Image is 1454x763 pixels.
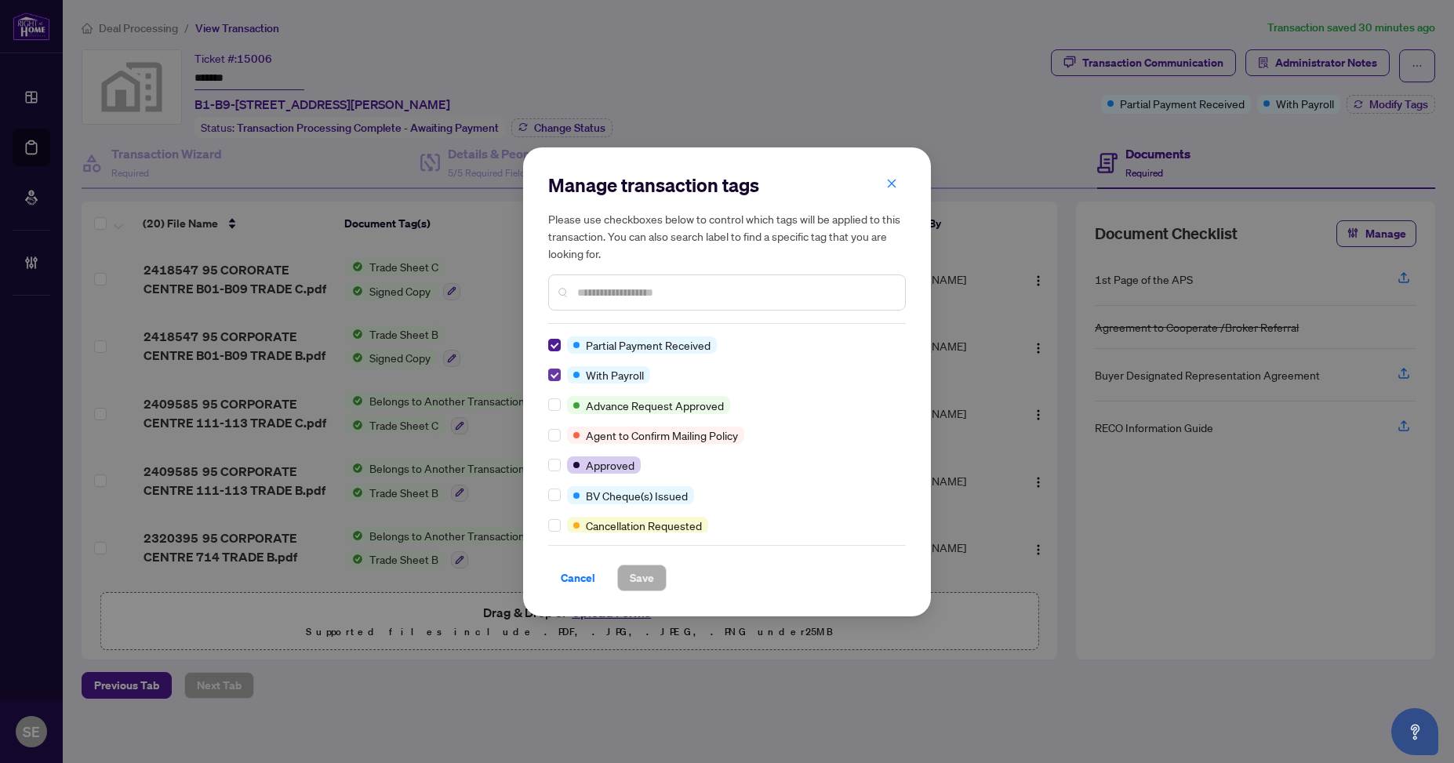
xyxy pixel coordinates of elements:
button: Save [617,565,667,591]
span: Advance Request Approved [586,397,724,414]
button: Cancel [548,565,608,591]
span: Cancellation Requested [586,517,702,534]
span: With Payroll [586,366,644,383]
span: close [886,178,897,189]
span: BV Cheque(s) Issued [586,487,688,504]
h5: Please use checkboxes below to control which tags will be applied to this transaction. You can al... [548,210,906,262]
span: Agent to Confirm Mailing Policy [586,427,738,444]
span: Cancel [561,565,595,590]
span: Approved [586,456,634,474]
button: Open asap [1391,708,1438,755]
h2: Manage transaction tags [548,173,906,198]
span: Partial Payment Received [586,336,711,354]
